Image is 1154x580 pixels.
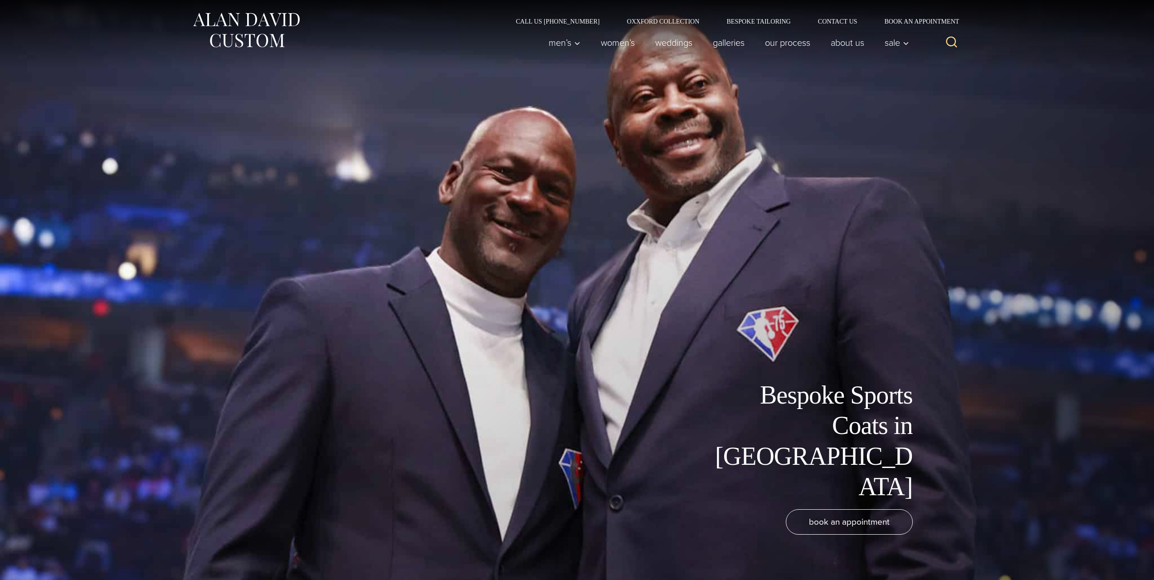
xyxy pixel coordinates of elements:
[820,34,874,52] a: About Us
[871,18,962,24] a: Book an Appointment
[613,18,713,24] a: Oxxford Collection
[502,18,614,24] a: Call Us [PHONE_NUMBER]
[192,10,301,50] img: Alan David Custom
[590,34,645,52] a: Women’s
[502,18,963,24] nav: Secondary Navigation
[885,38,909,47] span: Sale
[549,38,580,47] span: Men’s
[804,18,871,24] a: Contact Us
[941,32,963,54] button: View Search Form
[755,34,820,52] a: Our Process
[786,509,913,535] a: book an appointment
[538,34,914,52] nav: Primary Navigation
[702,34,755,52] a: Galleries
[709,380,913,502] h1: Bespoke Sports Coats in [GEOGRAPHIC_DATA]
[713,18,804,24] a: Bespoke Tailoring
[809,515,890,528] span: book an appointment
[645,34,702,52] a: weddings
